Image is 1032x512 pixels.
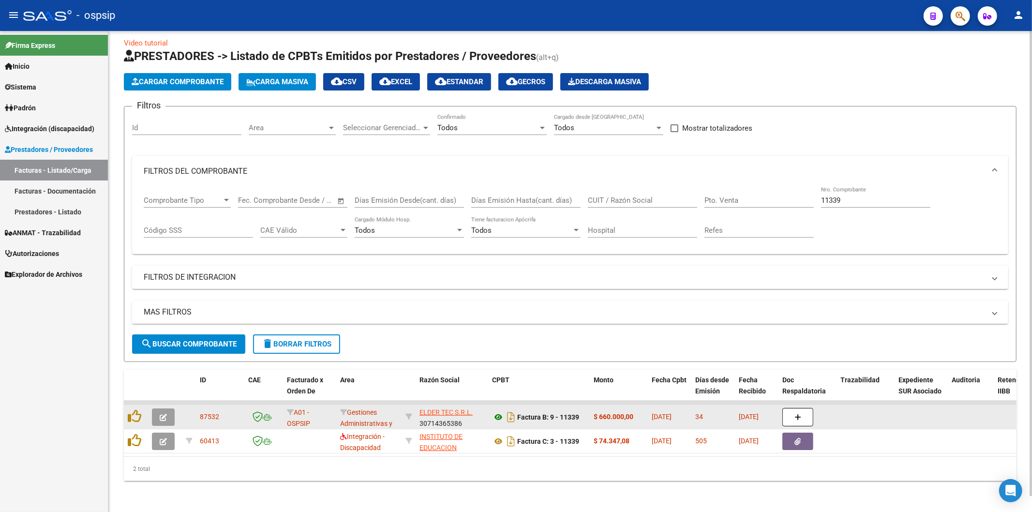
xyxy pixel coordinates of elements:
[124,457,1017,481] div: 2 total
[419,408,473,416] span: ELDER TEC S.R.L.
[331,77,357,86] span: CSV
[560,73,649,90] app-download-masive: Descarga masiva de comprobantes (adjuntos)
[132,266,1008,289] mat-expansion-panel-header: FILTROS DE INTEGRACION
[262,340,331,348] span: Borrar Filtros
[141,340,237,348] span: Buscar Comprobante
[652,376,687,384] span: Fecha Cpbt
[200,376,206,384] span: ID
[283,370,336,412] datatable-header-cell: Facturado x Orden De
[355,226,375,235] span: Todos
[196,370,244,412] datatable-header-cell: ID
[568,77,641,86] span: Descarga Masiva
[435,77,483,86] span: Estandar
[343,123,421,132] span: Seleccionar Gerenciador
[437,123,458,132] span: Todos
[144,272,985,283] mat-panel-title: FILTROS DE INTEGRACION
[238,196,277,205] input: Fecha inicio
[695,437,707,445] span: 505
[837,370,895,412] datatable-header-cell: Trazabilidad
[840,376,880,384] span: Trazabilidad
[200,413,219,421] span: 87532
[419,431,484,452] div: 30707377964
[340,376,355,384] span: Area
[239,73,316,90] button: Carga Masiva
[1013,9,1024,21] mat-icon: person
[249,123,327,132] span: Area
[5,40,55,51] span: Firma Express
[336,196,347,207] button: Open calendar
[5,144,93,155] span: Prestadores / Proveedores
[132,99,165,112] h3: Filtros
[5,269,82,280] span: Explorador de Archivos
[340,433,385,452] span: Integración - Discapacidad
[5,82,36,92] span: Sistema
[141,338,152,349] mat-icon: search
[144,307,985,317] mat-panel-title: MAS FILTROS
[124,73,231,90] button: Cargar Comprobante
[560,73,649,90] button: Descarga Masiva
[998,376,1029,395] span: Retencion IIBB
[340,408,392,438] span: Gestiones Administrativas y Otros
[895,370,948,412] datatable-header-cell: Expediente SUR Asociado
[244,370,283,412] datatable-header-cell: CAE
[419,433,471,484] span: INSTITUTO DE EDUCACION ESPECIAL [PERSON_NAME] S.A.
[739,437,759,445] span: [DATE]
[379,77,412,86] span: EXCEL
[331,75,343,87] mat-icon: cloud_download
[419,407,484,427] div: 30714365386
[471,226,492,235] span: Todos
[5,103,36,113] span: Padrón
[132,187,1008,255] div: FILTROS DEL COMPROBANTE
[144,166,985,177] mat-panel-title: FILTROS DEL COMPROBANTE
[652,413,672,421] span: [DATE]
[124,39,168,47] a: Video tutorial
[8,9,19,21] mat-icon: menu
[132,77,224,86] span: Cargar Comprobante
[594,413,633,421] strong: $ 660.000,00
[695,413,703,421] span: 34
[336,370,402,412] datatable-header-cell: Area
[132,334,245,354] button: Buscar Comprobante
[594,437,629,445] strong: $ 74.347,08
[648,370,691,412] datatable-header-cell: Fecha Cpbt
[435,75,447,87] mat-icon: cloud_download
[739,413,759,421] span: [DATE]
[488,370,590,412] datatable-header-cell: CPBT
[948,370,994,412] datatable-header-cell: Auditoria
[5,123,94,134] span: Integración (discapacidad)
[200,437,219,445] span: 60413
[248,376,261,384] span: CAE
[517,413,579,421] strong: Factura B: 9 - 11339
[5,248,59,259] span: Autorizaciones
[536,53,559,62] span: (alt+q)
[554,123,574,132] span: Todos
[379,75,391,87] mat-icon: cloud_download
[506,75,518,87] mat-icon: cloud_download
[739,376,766,395] span: Fecha Recibido
[590,370,648,412] datatable-header-cell: Monto
[898,376,942,395] span: Expediente SUR Asociado
[260,226,339,235] span: CAE Válido
[144,196,222,205] span: Comprobante Tipo
[505,409,517,425] i: Descargar documento
[253,334,340,354] button: Borrar Filtros
[132,156,1008,187] mat-expansion-panel-header: FILTROS DEL COMPROBANTE
[287,376,323,395] span: Facturado x Orden De
[506,77,545,86] span: Gecros
[419,376,460,384] span: Razón Social
[5,227,81,238] span: ANMAT - Trazabilidad
[498,73,553,90] button: Gecros
[76,5,115,26] span: - ospsip
[5,61,30,72] span: Inicio
[492,376,509,384] span: CPBT
[323,73,364,90] button: CSV
[735,370,778,412] datatable-header-cell: Fecha Recibido
[416,370,488,412] datatable-header-cell: Razón Social
[594,376,613,384] span: Monto
[246,77,308,86] span: Carga Masiva
[427,73,491,90] button: Estandar
[505,434,517,449] i: Descargar documento
[124,49,536,63] span: PRESTADORES -> Listado de CPBTs Emitidos por Prestadores / Proveedores
[652,437,672,445] span: [DATE]
[517,437,579,445] strong: Factura C: 3 - 11339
